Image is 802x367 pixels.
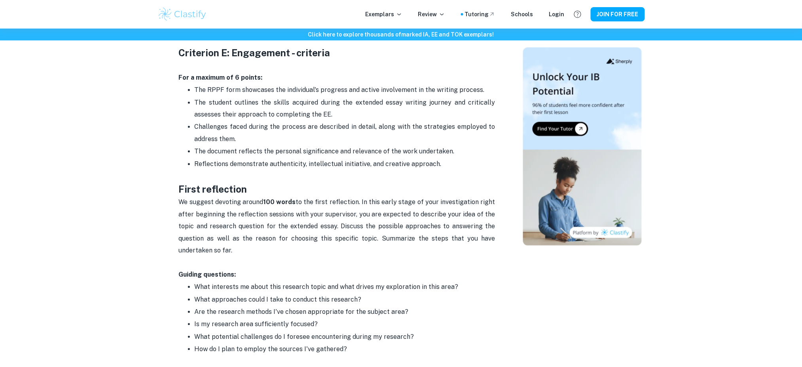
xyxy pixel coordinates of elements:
[157,6,208,22] img: Clastify logo
[571,8,584,21] button: Help and Feedback
[195,306,495,318] p: Are the research methods I've chosen appropriate for the subject area?
[179,48,330,59] strong: Criterion E: Engagement - criteria
[366,10,402,19] p: Exemplars
[195,281,495,293] p: What interests me about this research topic and what drives my exploration in this area?
[523,48,642,246] img: Thumbnail
[195,344,495,356] p: How do I plan to employ the sources I've gathered?
[195,331,495,343] p: What potential challenges do I foresee encountering during my research?
[179,197,495,257] p: We suggest devoting around to the first reflection. In this early stage of your investigation rig...
[179,182,495,197] h3: First reflection
[195,159,495,170] p: Reflections demonstrate authenticity, intellectual initiative, and creative approach.
[195,97,495,121] p: The student outlines the skills acquired during the extended essay writing journey and critically...
[195,319,495,331] p: Is my research area sufficiently focused?
[195,84,495,96] p: The RPPF form showcases the individual's progress and active involvement in the writing process.
[195,146,495,158] p: The document reflects the personal significance and relevance of the work undertaken.
[465,10,495,19] a: Tutoring
[195,294,495,306] p: What approaches could I take to conduct this research?
[2,30,800,39] h6: Click here to explore thousands of marked IA, EE and TOK exemplars !
[511,10,533,19] a: Schools
[179,74,263,82] strong: For a maximum of 6 points:
[195,121,495,145] p: Challenges faced during the process are described in detail, along with the strategies employed t...
[549,10,565,19] a: Login
[591,7,645,21] button: JOIN FOR FREE
[263,199,296,206] strong: 100 words
[179,271,236,279] strong: Guiding questions:
[418,10,445,19] p: Review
